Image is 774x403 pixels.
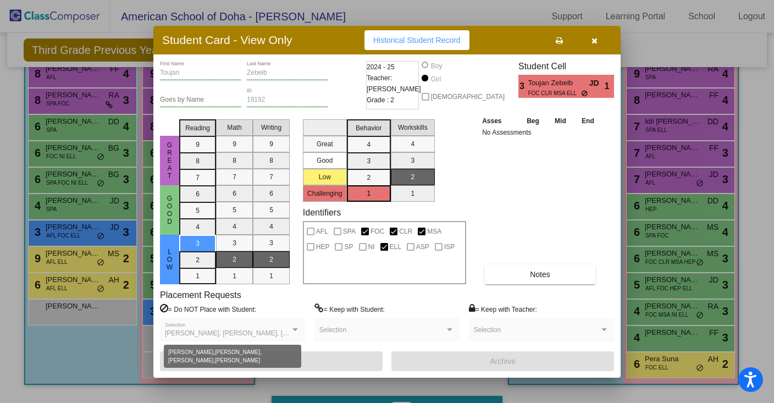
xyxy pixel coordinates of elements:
[528,89,581,97] span: FOC CLR MSA ELL
[479,115,519,127] th: Asses
[367,73,421,95] span: Teacher: [PERSON_NAME]
[261,356,281,366] span: Save
[343,225,356,238] span: SPA
[165,248,175,271] span: Low
[303,207,341,218] label: Identifiers
[367,95,394,106] span: Grade : 2
[364,30,469,50] button: Historical Student Record
[547,115,573,127] th: Mid
[485,264,595,284] button: Notes
[367,62,395,73] span: 2024 - 25
[479,127,602,138] td: No Assessments
[390,240,401,253] span: ELL
[165,141,175,180] span: Great
[427,225,441,238] span: MSA
[344,240,353,253] span: SP
[160,351,383,371] button: Save
[528,78,589,89] span: Toujan Zebeib
[314,303,385,314] label: = Keep with Student:
[431,90,505,103] span: [DEMOGRAPHIC_DATA]
[469,303,537,314] label: = Keep with Teacher:
[605,80,614,93] span: 1
[162,33,292,47] h3: Student Card - View Only
[530,270,550,279] span: Notes
[490,357,516,366] span: Archive
[165,329,393,337] span: [PERSON_NAME], [PERSON_NAME], [PERSON_NAME], [PERSON_NAME]
[373,36,461,45] span: Historical Student Record
[368,240,375,253] span: NI
[160,96,241,104] input: goes by name
[160,290,241,300] label: Placement Requests
[430,61,443,71] div: Boy
[430,74,441,84] div: Girl
[574,115,602,127] th: End
[316,225,328,238] span: AFL
[160,303,256,314] label: = Do NOT Place with Student:
[165,195,175,225] span: Good
[518,80,528,93] span: 3
[416,240,429,253] span: ASP
[518,61,614,71] h3: Student Cell
[371,225,384,238] span: FOC
[247,96,328,104] input: Enter ID
[391,351,614,371] button: Archive
[589,78,605,89] span: JD
[316,240,330,253] span: HEP
[399,225,412,238] span: CLR
[519,115,548,127] th: Beg
[444,240,455,253] span: ISP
